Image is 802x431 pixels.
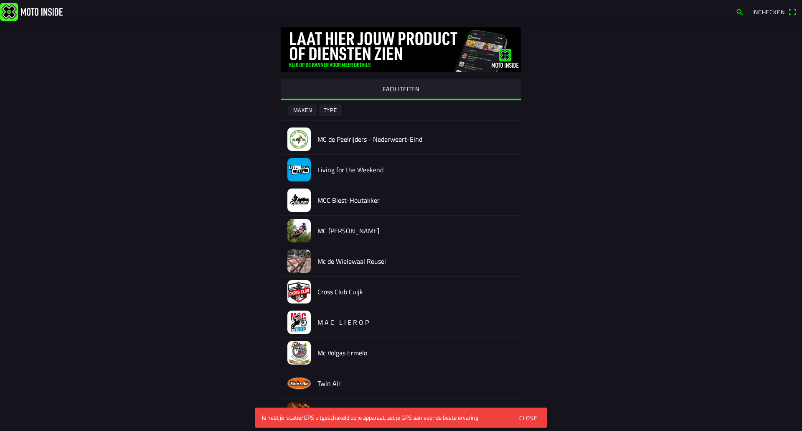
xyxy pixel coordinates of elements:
img: fZaLbSkDvnr1C4GUSZfQfuKvSpE6MliCMoEx3pMa.jpg [287,341,311,365]
h2: MC [PERSON_NAME] [317,227,515,235]
h2: Living for the Weekend [317,166,515,174]
a: Incheckenqr scanner [748,5,800,19]
ion-text: Maken [293,107,312,113]
h2: Mc Volgas Ermelo [317,349,515,357]
img: gq2TelBLMmpi4fWFHNg00ygdNTGbkoIX0dQjbKR7.jpg [281,27,521,72]
img: blYthksgOceLkNu2ej2JKmd89r2Pk2JqgKxchyE3.jpg [287,189,311,212]
h2: MCC Biest-Houtakker [317,196,515,204]
a: search [731,5,748,19]
img: NfW0nHITyqKAzdTnw5f60d4xrRiuM2tsSi92Ny8Z.png [287,372,311,395]
img: YWMvcvOLWY37agttpRZJaAs8ZAiLaNCKac4Ftzsi.jpeg [287,250,311,273]
h2: M A C L I E R O P [317,319,515,326]
h2: Mc de Wielewaal Reusel [317,258,515,265]
span: Inchecken [752,8,785,16]
h2: MC de Peelrijders - Nederweert-Eind [317,135,515,143]
img: vKiD6aWk1KGCV7kxOazT7ShHwSDtaq6zenDXxJPe.jpeg [287,280,311,303]
img: aAdPnaJ0eM91CyR0W3EJwaucQemX36SUl3ujApoD.jpeg [287,128,311,151]
img: sCleOuLcZu0uXzcCJj7MbjlmDPuiK8LwTvsfTPE1.png [287,311,311,334]
img: 1Ywph0tl9bockamjdFN6UysBxvF9j4zi1qic2Fif.jpeg [287,402,311,426]
h2: Cross Club Cuijk [317,288,515,296]
img: iSUQscf9i1joESlnIyEiMfogXz7Bc5tjPeDLpnIM.jpeg [287,158,311,181]
h2: Twin Air [317,380,515,388]
ion-button: Type [319,105,342,116]
img: OVnFQxerog5cC59gt7GlBiORcCq4WNUAybko3va6.jpeg [287,219,311,242]
ion-segment-button: FACILITEITEN [281,79,521,100]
